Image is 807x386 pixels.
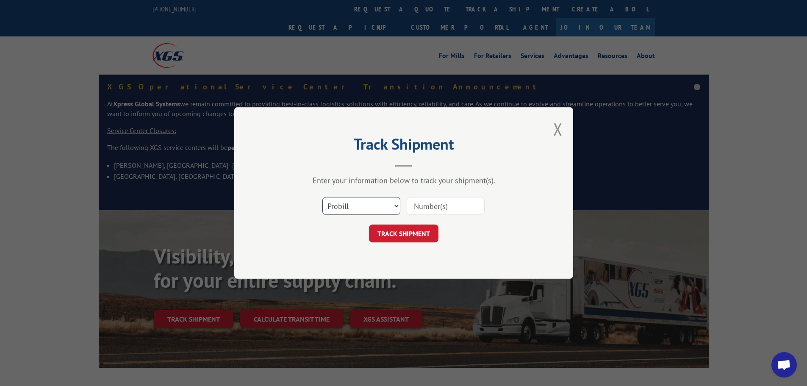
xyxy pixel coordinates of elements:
[407,197,485,215] input: Number(s)
[771,352,797,378] a: Open chat
[277,175,531,185] div: Enter your information below to track your shipment(s).
[369,225,438,242] button: TRACK SHIPMENT
[553,118,563,140] button: Close modal
[277,138,531,154] h2: Track Shipment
